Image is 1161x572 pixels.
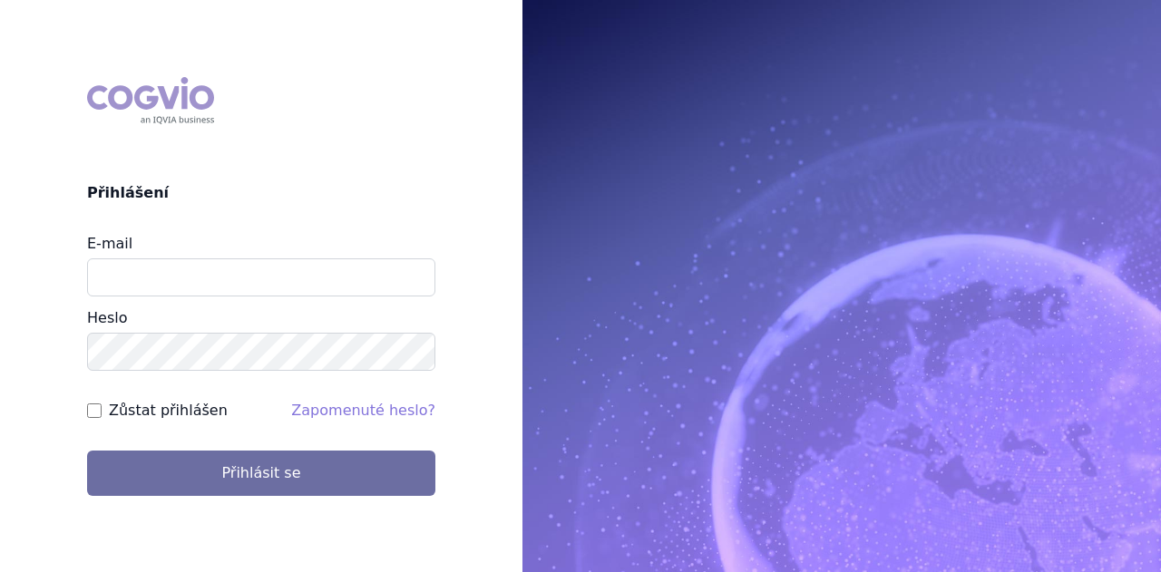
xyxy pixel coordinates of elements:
[291,402,435,419] a: Zapomenuté heslo?
[87,235,132,252] label: E-mail
[109,400,228,422] label: Zůstat přihlášen
[87,451,435,496] button: Přihlásit se
[87,182,435,204] h2: Přihlášení
[87,309,127,326] label: Heslo
[87,77,214,124] div: COGVIO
